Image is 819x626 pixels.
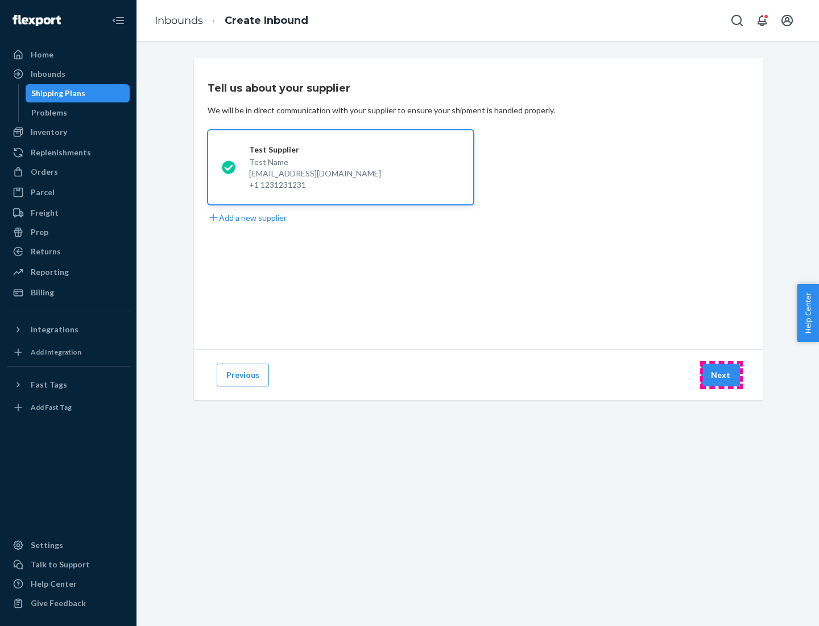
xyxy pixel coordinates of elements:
button: Give Feedback [7,594,130,612]
img: Flexport logo [13,15,61,26]
div: We will be in direct communication with your supplier to ensure your shipment is handled properly. [208,105,555,116]
a: Parcel [7,183,130,201]
div: Integrations [31,324,78,335]
ol: breadcrumbs [146,4,317,38]
button: Close Navigation [107,9,130,32]
button: Next [701,364,740,386]
a: Prep [7,223,130,241]
div: Problems [31,107,67,118]
div: Help Center [31,578,77,590]
button: Add a new supplier [208,212,287,224]
a: Inbounds [155,14,203,27]
a: Inventory [7,123,130,141]
h3: Tell us about your supplier [208,81,350,96]
div: Give Feedback [31,598,86,609]
button: Previous [217,364,269,386]
button: Help Center [797,284,819,342]
div: Parcel [31,187,55,198]
a: Add Fast Tag [7,398,130,417]
button: Open account menu [776,9,799,32]
div: Inventory [31,126,67,138]
a: Returns [7,242,130,261]
button: Open notifications [751,9,773,32]
div: Reporting [31,266,69,278]
button: Fast Tags [7,376,130,394]
button: Open Search Box [726,9,748,32]
a: Inbounds [7,65,130,83]
a: Home [7,46,130,64]
div: Home [31,49,53,60]
a: Freight [7,204,130,222]
div: Billing [31,287,54,298]
a: Problems [26,104,130,122]
a: Shipping Plans [26,84,130,102]
div: Returns [31,246,61,257]
a: Add Integration [7,343,130,361]
div: Add Fast Tag [31,402,72,412]
a: Orders [7,163,130,181]
div: Prep [31,226,48,238]
a: Settings [7,536,130,554]
div: Freight [31,207,59,219]
div: Add Integration [31,347,81,357]
div: Settings [31,539,63,551]
button: Integrations [7,320,130,339]
div: Shipping Plans [31,88,85,99]
a: Talk to Support [7,555,130,574]
a: Create Inbound [225,14,308,27]
div: Replenishments [31,147,91,158]
div: Orders [31,166,58,178]
div: Inbounds [31,68,65,80]
a: Billing [7,283,130,302]
a: Reporting [7,263,130,281]
div: Talk to Support [31,559,90,570]
a: Replenishments [7,143,130,162]
a: Help Center [7,575,130,593]
div: Fast Tags [31,379,67,390]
